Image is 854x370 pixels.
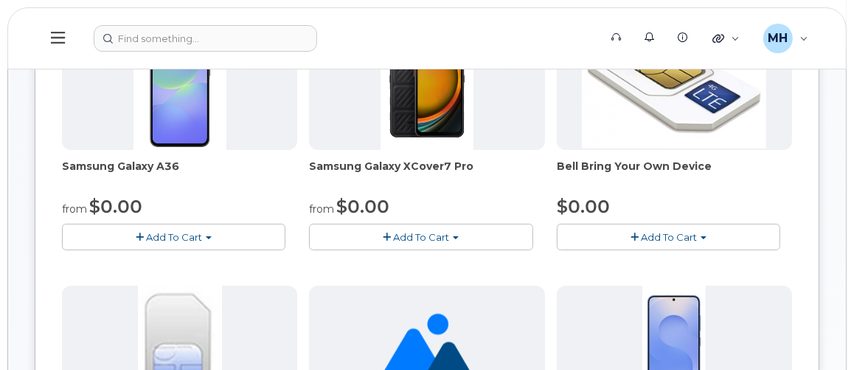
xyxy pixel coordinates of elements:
[309,202,334,216] small: from
[768,30,788,47] span: MH
[557,196,610,217] span: $0.00
[702,24,750,53] div: Quicklinks
[309,224,532,250] button: Add To Cart
[94,25,317,52] input: Find something...
[381,20,473,150] img: phone23879.JPG
[62,224,285,250] button: Add To Cart
[393,231,449,243] span: Add To Cart
[753,24,819,53] div: Maria Hatzopoulos
[62,202,87,216] small: from
[62,159,297,188] div: Samsung Galaxy A36
[309,159,544,188] div: Samsung Galaxy XCover7 Pro
[582,21,766,148] img: phone23274.JPG
[557,159,792,188] div: Bell Bring Your Own Device
[557,224,780,250] button: Add To Cart
[336,196,389,217] span: $0.00
[89,196,142,217] span: $0.00
[641,231,697,243] span: Add To Cart
[133,20,226,150] img: phone23886.JPG
[146,231,202,243] span: Add To Cart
